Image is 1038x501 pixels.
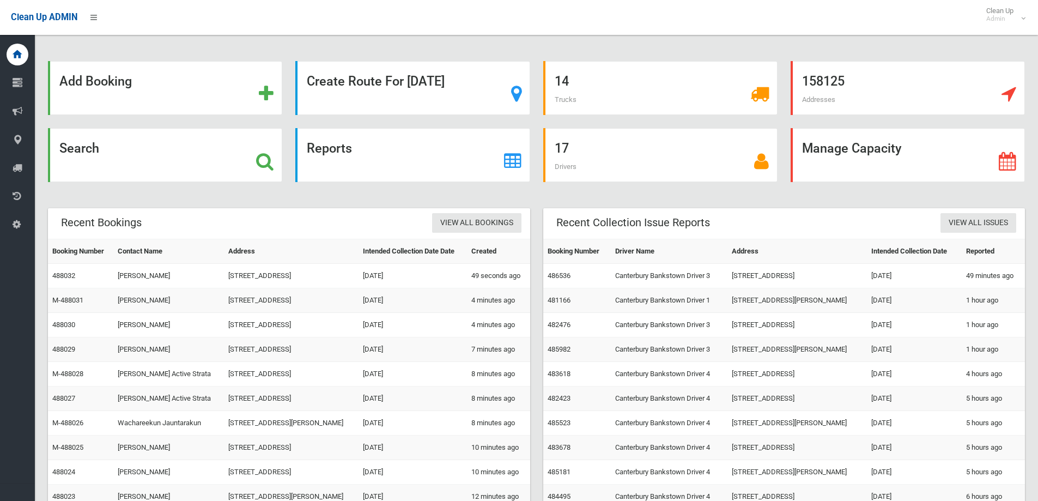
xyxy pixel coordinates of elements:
[224,313,358,337] td: [STREET_ADDRESS]
[962,264,1025,288] td: 49 minutes ago
[113,313,224,337] td: [PERSON_NAME]
[113,288,224,313] td: [PERSON_NAME]
[867,337,962,362] td: [DATE]
[543,239,611,264] th: Booking Number
[867,411,962,436] td: [DATE]
[867,362,962,387] td: [DATE]
[59,141,99,156] strong: Search
[548,394,570,402] a: 482423
[962,460,1025,485] td: 5 hours ago
[727,411,866,436] td: [STREET_ADDRESS][PERSON_NAME]
[867,264,962,288] td: [DATE]
[555,162,576,171] span: Drivers
[727,264,866,288] td: [STREET_ADDRESS]
[359,337,468,362] td: [DATE]
[52,492,75,500] a: 488023
[611,387,727,411] td: Canterbury Bankstown Driver 4
[867,387,962,411] td: [DATE]
[224,264,358,288] td: [STREET_ADDRESS]
[548,492,570,500] a: 484495
[611,337,727,362] td: Canterbury Bankstown Driver 3
[611,288,727,313] td: Canterbury Bankstown Driver 1
[467,337,530,362] td: 7 minutes ago
[59,74,132,89] strong: Add Booking
[48,239,113,264] th: Booking Number
[962,387,1025,411] td: 5 hours ago
[727,460,866,485] td: [STREET_ADDRESS][PERSON_NAME]
[52,419,83,427] a: M-488026
[791,128,1025,182] a: Manage Capacity
[867,288,962,313] td: [DATE]
[359,313,468,337] td: [DATE]
[727,313,866,337] td: [STREET_ADDRESS]
[113,239,224,264] th: Contact Name
[727,387,866,411] td: [STREET_ADDRESS]
[611,436,727,460] td: Canterbury Bankstown Driver 4
[548,296,570,304] a: 481166
[611,460,727,485] td: Canterbury Bankstown Driver 4
[359,436,468,460] td: [DATE]
[467,362,530,387] td: 8 minutes ago
[555,141,569,156] strong: 17
[467,411,530,436] td: 8 minutes ago
[48,61,282,115] a: Add Booking
[962,313,1025,337] td: 1 hour ago
[867,313,962,337] td: [DATE]
[359,362,468,387] td: [DATE]
[113,411,224,436] td: Wachareekun Jauntarakun
[802,95,835,104] span: Addresses
[555,74,569,89] strong: 14
[467,288,530,313] td: 4 minutes ago
[548,370,570,378] a: 483618
[359,264,468,288] td: [DATE]
[113,264,224,288] td: [PERSON_NAME]
[727,239,866,264] th: Address
[543,61,778,115] a: 14 Trucks
[359,239,468,264] th: Intended Collection Date Date
[467,387,530,411] td: 8 minutes ago
[224,362,358,387] td: [STREET_ADDRESS]
[548,468,570,476] a: 485181
[295,128,530,182] a: Reports
[548,419,570,427] a: 485523
[113,362,224,387] td: [PERSON_NAME] Active Strata
[224,387,358,411] td: [STREET_ADDRESS]
[940,213,1016,233] a: View All Issues
[307,74,445,89] strong: Create Route For [DATE]
[611,313,727,337] td: Canterbury Bankstown Driver 3
[359,460,468,485] td: [DATE]
[113,337,224,362] td: [PERSON_NAME]
[224,411,358,436] td: [STREET_ADDRESS][PERSON_NAME]
[359,411,468,436] td: [DATE]
[727,288,866,313] td: [STREET_ADDRESS][PERSON_NAME]
[295,61,530,115] a: Create Route For [DATE]
[791,61,1025,115] a: 158125 Addresses
[113,436,224,460] td: [PERSON_NAME]
[543,128,778,182] a: 17 Drivers
[52,321,75,329] a: 488030
[548,271,570,280] a: 486536
[52,443,83,451] a: M-488025
[867,239,962,264] th: Intended Collection Date
[52,345,75,353] a: 488029
[867,436,962,460] td: [DATE]
[52,394,75,402] a: 488027
[981,7,1024,23] span: Clean Up
[359,288,468,313] td: [DATE]
[962,411,1025,436] td: 5 hours ago
[962,436,1025,460] td: 5 hours ago
[611,264,727,288] td: Canterbury Bankstown Driver 3
[986,15,1013,23] small: Admin
[543,212,723,233] header: Recent Collection Issue Reports
[113,460,224,485] td: [PERSON_NAME]
[467,264,530,288] td: 49 seconds ago
[224,337,358,362] td: [STREET_ADDRESS]
[52,271,75,280] a: 488032
[52,468,75,476] a: 488024
[224,460,358,485] td: [STREET_ADDRESS]
[432,213,521,233] a: View All Bookings
[52,296,83,304] a: M-488031
[867,460,962,485] td: [DATE]
[611,362,727,387] td: Canterbury Bankstown Driver 4
[113,387,224,411] td: [PERSON_NAME] Active Strata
